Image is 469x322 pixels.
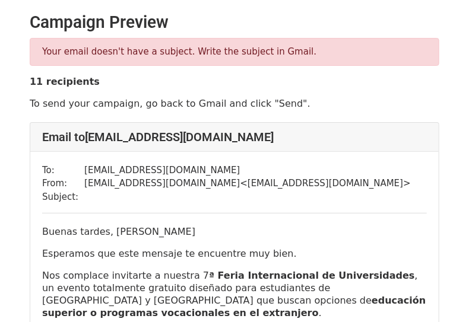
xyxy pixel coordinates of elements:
strong: educación superior o programas vocacionales en el extranjero [42,295,426,318]
p: Buenas tardes, [PERSON_NAME] [42,225,427,238]
p: Nos complace invitarte a nuestra 7 , un evento totalmente gratuito diseñado para estudiantes de [... [42,269,427,319]
p: Esperamos que este mensaje te encuentre muy bien. [42,247,427,260]
td: [EMAIL_ADDRESS][DOMAIN_NAME] [84,164,411,177]
p: Your email doesn't have a subject. Write the subject in Gmail. [42,46,427,58]
td: Subject: [42,190,84,204]
h4: Email to [EMAIL_ADDRESS][DOMAIN_NAME] [42,130,427,144]
td: [EMAIL_ADDRESS][DOMAIN_NAME] < [EMAIL_ADDRESS][DOMAIN_NAME] > [84,177,411,190]
td: From: [42,177,84,190]
p: To send your campaign, go back to Gmail and click "Send". [30,97,439,110]
td: To: [42,164,84,177]
strong: ª Feria Internacional de Universidades [209,270,415,281]
iframe: Chat Widget [410,265,469,322]
strong: 11 recipients [30,76,100,87]
h2: Campaign Preview [30,12,439,33]
div: Widget de chat [410,265,469,322]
